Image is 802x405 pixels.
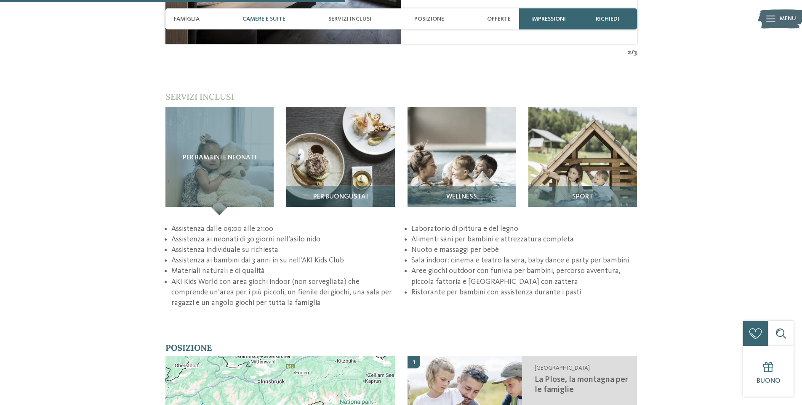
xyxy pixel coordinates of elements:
span: Per buongustai [313,193,368,201]
li: Assistenza ai neonati di 30 giorni nell’asilo nido [171,234,397,245]
li: Materiali naturali e di qualità [171,266,397,276]
li: Laboratorio di pittura e del legno [411,224,637,234]
span: Posizione [414,16,444,23]
img: AKI: tutto quello che un bimbo può desiderare [528,107,637,215]
span: Offerte [487,16,511,23]
span: Per bambini e neonati [183,154,256,162]
span: richiedi [596,16,619,23]
span: 2 [627,48,631,57]
span: 1 [413,357,415,367]
img: AKI: tutto quello che un bimbo può desiderare [408,107,516,215]
li: Nuoto e massaggi per bebè [411,245,637,255]
span: Famiglia [174,16,200,23]
li: Aree giochi outdoor con funivia per bambini, percorso avventura, piccola fattoria e [GEOGRAPHIC_D... [411,266,637,287]
span: Wellness [446,193,477,201]
span: Sport [572,193,593,201]
span: 3 [634,48,637,57]
li: Assistenza individuale su richiesta [171,245,397,255]
a: Buono [743,346,794,397]
span: / [631,48,634,57]
span: [GEOGRAPHIC_DATA] [535,365,590,371]
span: La Plose, la montagna per le famiglie [535,376,628,394]
img: AKI: tutto quello che un bimbo può desiderare [286,107,395,215]
span: Servizi inclusi [165,91,234,102]
span: Posizione [165,342,212,353]
li: AKI Kids World con area giochi indoor (non sorvegliata) che comprende un’area per i più piccoli, ... [171,277,397,309]
span: Buono [757,378,781,384]
span: Camere e Suite [242,16,285,23]
li: Ristorante per bambini con assistenza durante i pasti [411,287,637,298]
li: Assistenza dalle 09:00 alle 21:00 [171,224,397,234]
span: Servizi inclusi [328,16,371,23]
li: Alimenti sani per bambini e attrezzatura completa [411,234,637,245]
span: Impressioni [531,16,566,23]
li: Assistenza ai bambini dai 3 anni in su nell’AKI Kids Club [171,255,397,266]
li: Sala indoor: cinema e teatro la sera, baby dance e party per bambini [411,255,637,266]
